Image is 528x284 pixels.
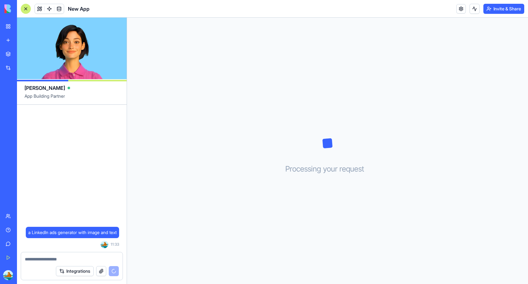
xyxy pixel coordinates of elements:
[101,241,108,248] img: ACg8ocKgnIzlSEMoNg_Me_jAohTU5bCUplGINSNbvh5bSz70ahLfBmuk=s96-c
[3,270,13,280] img: ACg8ocKgnIzlSEMoNg_Me_jAohTU5bCUplGINSNbvh5bSz70ahLfBmuk=s96-c
[68,5,90,13] span: New App
[28,229,117,236] span: a LinkedIn ads generator with image and text
[25,93,119,104] span: App Building Partner
[25,84,65,92] span: [PERSON_NAME]
[4,4,43,13] img: logo
[111,242,119,247] span: 11:33
[483,4,524,14] button: Invite & Share
[56,266,94,276] button: Integrations
[285,164,370,174] h3: Processing your request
